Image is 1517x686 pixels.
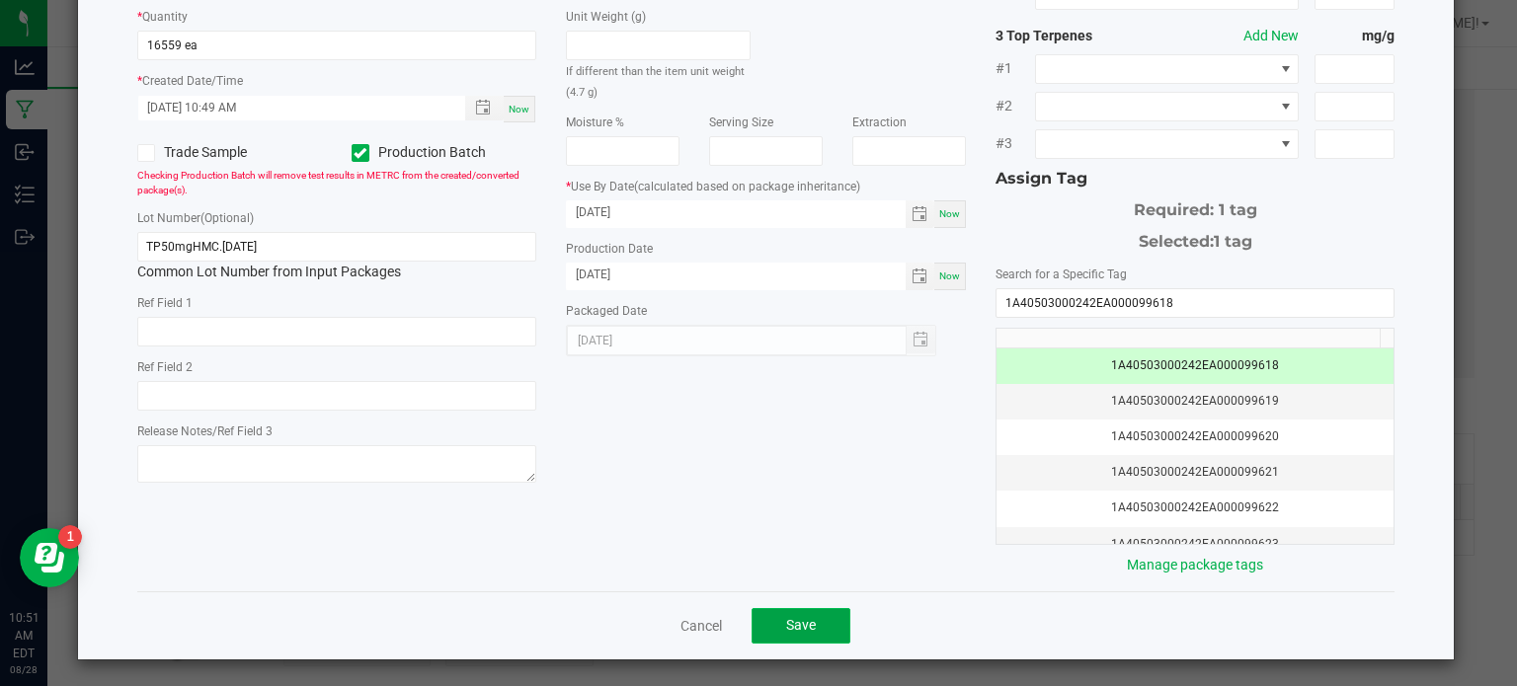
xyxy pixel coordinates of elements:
label: Moisture % [566,114,624,131]
span: NO DATA FOUND [1035,54,1299,84]
span: #1 [996,58,1035,79]
div: 1A40503000242EA000099620 [1008,427,1383,446]
label: Extraction [852,114,907,131]
span: Toggle popup [465,96,504,120]
span: #2 [996,96,1035,116]
span: NO DATA FOUND [1035,92,1299,121]
label: Use By Date [566,178,860,195]
input: Date [566,200,906,225]
span: #3 [996,133,1035,154]
a: Manage package tags [1127,557,1263,572]
span: (Optional) [200,211,254,225]
strong: 3 Top Terpenes [996,26,1156,46]
span: NO DATA FOUND [1035,129,1299,159]
div: Common Lot Number from Input Packages [137,232,537,282]
label: Ref Field 1 [137,294,193,312]
label: Created Date/Time [142,72,243,90]
label: Packaged Date [566,302,647,320]
label: Ref Field 2 [137,358,193,376]
iframe: Resource center unread badge [58,525,82,549]
label: Release Notes/Ref Field 3 [137,422,273,440]
button: Add New [1243,26,1299,46]
label: Serving Size [709,114,773,131]
label: Unit Weight (g) [566,8,646,26]
label: Search for a Specific Tag [996,266,1127,283]
span: Save [786,617,816,633]
div: 1A40503000242EA000099619 [1008,392,1383,411]
a: Cancel [680,616,722,636]
span: Now [939,208,960,219]
button: Save [752,608,850,644]
span: Toggle calendar [906,263,934,290]
label: Production Batch [352,142,536,163]
span: (calculated based on package inheritance) [634,180,860,193]
span: Checking Production Batch will remove test results in METRC from the created/converted package(s). [137,170,519,195]
div: Required: 1 tag [996,191,1396,222]
div: 1A40503000242EA000099623 [1008,535,1383,554]
div: 1A40503000242EA000099618 [1008,356,1383,375]
span: Toggle calendar [906,200,934,228]
span: Now [939,270,960,281]
div: Selected: [996,222,1396,254]
div: Assign Tag [996,167,1396,191]
label: Lot Number [137,209,254,227]
label: Trade Sample [137,142,322,163]
span: Now [509,104,529,114]
iframe: Resource center [20,528,79,587]
small: If different than the item unit weight (4.7 g) [566,65,745,99]
strong: mg/g [1315,26,1395,46]
div: 1A40503000242EA000099621 [1008,463,1383,482]
label: Quantity [142,8,188,26]
span: 1 tag [1214,232,1252,251]
label: Production Date [566,240,653,258]
input: Date [566,263,906,287]
input: Created Datetime [138,96,445,120]
div: 1A40503000242EA000099622 [1008,498,1383,517]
